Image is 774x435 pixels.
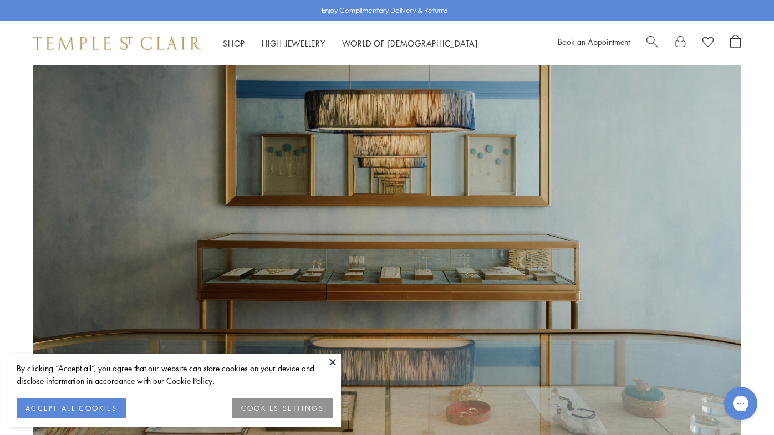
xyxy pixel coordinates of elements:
[33,37,201,50] img: Temple St. Clair
[702,35,714,52] a: View Wishlist
[223,38,245,49] a: ShopShop
[262,38,325,49] a: High JewelleryHigh Jewellery
[17,362,333,387] div: By clicking “Accept all”, you agree that our website can store cookies on your device and disclos...
[719,383,763,424] iframe: Gorgias live chat messenger
[646,35,658,52] a: Search
[322,5,447,16] p: Enjoy Complimentary Delivery & Returns
[232,398,333,418] button: COOKIES SETTINGS
[223,37,478,50] nav: Main navigation
[730,35,741,52] a: Open Shopping Bag
[342,38,478,49] a: World of [DEMOGRAPHIC_DATA]World of [DEMOGRAPHIC_DATA]
[558,36,630,47] a: Book an Appointment
[17,398,126,418] button: ACCEPT ALL COOKIES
